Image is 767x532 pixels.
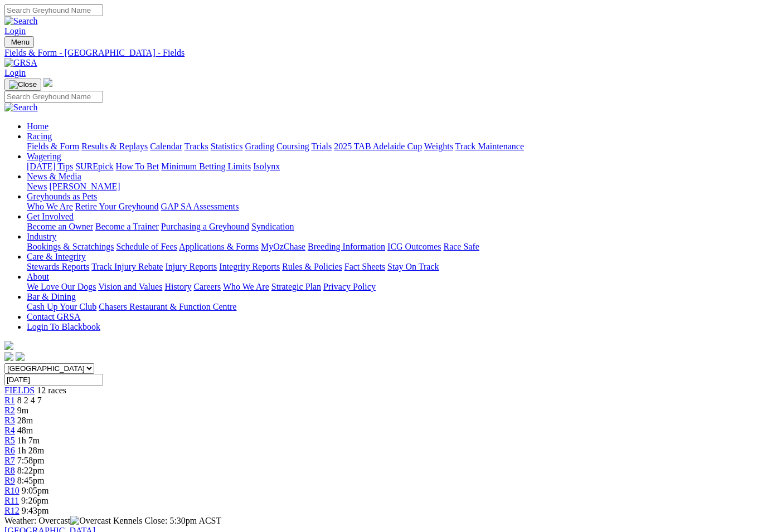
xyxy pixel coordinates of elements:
a: Tracks [185,141,208,151]
a: Track Maintenance [455,141,524,151]
a: Fields & Form - [GEOGRAPHIC_DATA] - Fields [4,48,763,58]
span: 12 races [37,385,66,395]
a: R9 [4,476,15,485]
a: Chasers Restaurant & Function Centre [99,302,236,311]
a: Rules & Policies [282,262,342,271]
a: R12 [4,506,20,515]
span: Menu [11,38,30,46]
a: How To Bet [116,162,159,171]
span: 48m [17,426,33,435]
div: About [27,282,763,292]
a: Stay On Track [387,262,439,271]
a: Integrity Reports [219,262,280,271]
a: R7 [4,456,15,465]
a: Injury Reports [165,262,217,271]
a: Login [4,68,26,77]
button: Toggle navigation [4,36,34,48]
span: 8:45pm [17,476,45,485]
span: 9:26pm [21,496,48,505]
span: 1h 28m [17,446,44,455]
img: Search [4,103,38,113]
input: Select date [4,374,103,385]
a: History [164,282,191,291]
a: Trials [311,141,332,151]
a: Breeding Information [308,242,385,251]
a: Purchasing a Greyhound [161,222,249,231]
a: [DATE] Tips [27,162,73,171]
span: 9m [17,406,28,415]
a: About [27,272,49,281]
div: Greyhounds as Pets [27,202,763,212]
a: Retire Your Greyhound [75,202,159,211]
img: Overcast [70,516,111,526]
a: Greyhounds as Pets [27,192,97,201]
a: R11 [4,496,19,505]
span: 9:43pm [22,506,49,515]
a: Strategic Plan [271,282,321,291]
img: twitter.svg [16,352,25,361]
span: R5 [4,436,15,445]
img: logo-grsa-white.png [4,341,13,350]
a: Calendar [150,141,182,151]
a: Minimum Betting Limits [161,162,251,171]
a: Bar & Dining [27,292,76,301]
a: Applications & Forms [179,242,259,251]
img: GRSA [4,58,37,68]
span: 28m [17,416,33,425]
span: 8 2 4 7 [17,396,42,405]
a: R10 [4,486,20,495]
a: Bookings & Scratchings [27,242,114,251]
a: GAP SA Assessments [161,202,239,211]
img: facebook.svg [4,352,13,361]
a: Become an Owner [27,222,93,231]
a: Race Safe [443,242,479,251]
a: [PERSON_NAME] [49,182,120,191]
a: FIELDS [4,385,35,395]
a: Who We Are [27,202,73,211]
a: Careers [193,282,221,291]
a: Get Involved [27,212,74,221]
span: 7:58pm [17,456,45,465]
span: R2 [4,406,15,415]
span: 9:05pm [22,486,49,495]
input: Search [4,91,103,103]
a: Cash Up Your Club [27,302,96,311]
span: R8 [4,466,15,475]
a: Home [27,121,48,131]
a: R1 [4,396,15,405]
span: Kennels Close: 5:30pm ACST [113,516,221,525]
a: Statistics [211,141,243,151]
span: R3 [4,416,15,425]
a: Track Injury Rebate [91,262,163,271]
a: We Love Our Dogs [27,282,96,291]
a: 2025 TAB Adelaide Cup [334,141,422,151]
a: Schedule of Fees [116,242,177,251]
a: Results & Replays [81,141,148,151]
a: Vision and Values [98,282,162,291]
a: Racing [27,131,52,141]
input: Search [4,4,103,16]
img: Search [4,16,38,26]
a: Coursing [276,141,309,151]
div: Care & Integrity [27,262,763,272]
a: Privacy Policy [323,282,376,291]
a: MyOzChase [261,242,305,251]
span: R6 [4,446,15,455]
a: Isolynx [253,162,280,171]
div: Industry [27,242,763,252]
a: Who We Are [223,282,269,291]
img: Close [9,80,37,89]
a: Login [4,26,26,36]
a: News & Media [27,172,81,181]
div: Wagering [27,162,763,172]
span: 1h 7m [17,436,40,445]
a: Become a Trainer [95,222,159,231]
a: Weights [424,141,453,151]
a: R4 [4,426,15,435]
div: Racing [27,141,763,152]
